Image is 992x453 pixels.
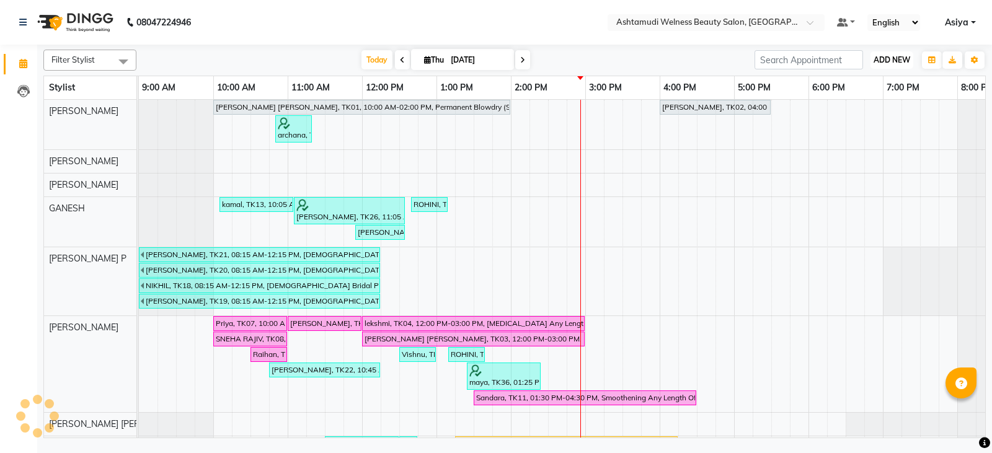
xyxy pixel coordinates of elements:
a: 6:00 PM [809,79,848,97]
div: [PERSON_NAME], TK19, 08:15 AM-12:15 PM, [DEMOGRAPHIC_DATA] Bridal Package [144,296,379,307]
div: Sandara, TK11, 01:30 PM-04:30 PM, Smoothening Any Length Offer [475,392,695,403]
a: 3:00 PM [586,79,625,97]
div: SNEHA RAJIV, TK08, 10:00 AM-11:00 AM, Fruit Facial [215,333,286,345]
input: 2025-09-04 [447,51,509,69]
div: [PERSON_NAME], TK05, 11:00 AM-12:00 PM, Anti-[MEDICAL_DATA] Treatment With Spa [289,318,360,329]
button: ADD NEW [870,51,913,69]
div: [PERSON_NAME] [PERSON_NAME], TK03, 12:00 PM-03:00 PM, Permanent Blowdry Any Length Offer [363,333,583,345]
div: NIKHIL, TK18, 08:15 AM-12:15 PM, [DEMOGRAPHIC_DATA] Bridal Package [144,280,379,291]
span: [PERSON_NAME] [49,156,118,167]
div: maya, TK36, 01:25 PM-02:25 PM, [DEMOGRAPHIC_DATA] [PERSON_NAME] Styling,[DEMOGRAPHIC_DATA] [PERSO... [468,364,539,388]
a: 1:00 PM [437,79,476,97]
a: 5:00 PM [735,79,774,97]
div: [PERSON_NAME] [PERSON_NAME], TK01, 10:00 AM-02:00 PM, Permanent Blowdry (Shoulder Length) [215,102,509,113]
div: [PERSON_NAME], TK20, 08:15 AM-12:15 PM, [DEMOGRAPHIC_DATA] Bridal Package [144,265,379,276]
a: 9:00 AM [139,79,179,97]
div: [PERSON_NAME], TK25, 11:55 AM-12:35 PM, Normal Hair Cut [356,227,404,238]
div: [PERSON_NAME], TK26, 11:05 AM-12:35 PM, [DEMOGRAPHIC_DATA] Normal Hair Cut,[DEMOGRAPHIC_DATA] Ant... [295,199,404,222]
div: Raihan, TK09, 10:30 AM-11:00 AM, Half Leg Waxing [252,349,286,360]
a: 7:00 PM [883,79,923,97]
span: Filter Stylist [51,55,95,64]
b: 08047224946 [136,5,191,40]
a: 11:00 AM [288,79,333,97]
div: ROHINI, TK31, 01:10 PM-01:40 PM, Child Cut [449,349,484,360]
div: [PERSON_NAME], TK21, 08:15 AM-12:15 PM, [DEMOGRAPHIC_DATA] Bridal Package [144,249,379,260]
span: Asiya [945,16,968,29]
div: kamal, TK13, 10:05 AM-11:05 AM, [DEMOGRAPHIC_DATA] Normal Hair Cut,[DEMOGRAPHIC_DATA] [PERSON_NAM... [221,199,292,210]
input: Search Appointment [755,50,863,69]
a: 4:00 PM [660,79,699,97]
span: [PERSON_NAME] [49,322,118,333]
span: GANESH [49,203,85,214]
span: Today [361,50,392,69]
div: [PERSON_NAME], TK22, 10:45 AM-12:15 PM, Hair Setting With Tongs,Blow Dry Setting,Eyebrows Threading [270,364,379,376]
div: Priya, TK07, 10:00 AM-11:00 AM, Hair Spa [215,318,286,329]
span: [PERSON_NAME] [PERSON_NAME] [49,418,190,429]
a: 10:00 AM [214,79,259,97]
span: [PERSON_NAME] [49,179,118,190]
div: archana, TK14, 10:50 AM-11:20 AM, [DEMOGRAPHIC_DATA] Normal Hair Cut [277,117,311,141]
div: lekshmi, TK04, 12:00 PM-03:00 PM, [MEDICAL_DATA] Any Length Offer [363,318,583,329]
span: Thu [421,55,447,64]
span: ADD NEW [874,55,910,64]
a: 2:00 PM [511,79,551,97]
div: ROHINI, TK31, 12:40 PM-01:10 PM, Child Cut [412,199,446,210]
span: Stylist [49,82,75,93]
div: [PERSON_NAME], TK02, 04:00 PM-05:30 PM, [DEMOGRAPHIC_DATA] Normal Hair Cut,Highlighting (Per Stre... [661,102,769,113]
span: [PERSON_NAME] [49,105,118,117]
span: [PERSON_NAME] P [49,253,126,264]
img: logo [32,5,117,40]
div: Vishnu, TK29, 12:30 PM-01:00 PM, [DEMOGRAPHIC_DATA] Normal Hair Cut [401,349,435,360]
a: 12:00 PM [363,79,407,97]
